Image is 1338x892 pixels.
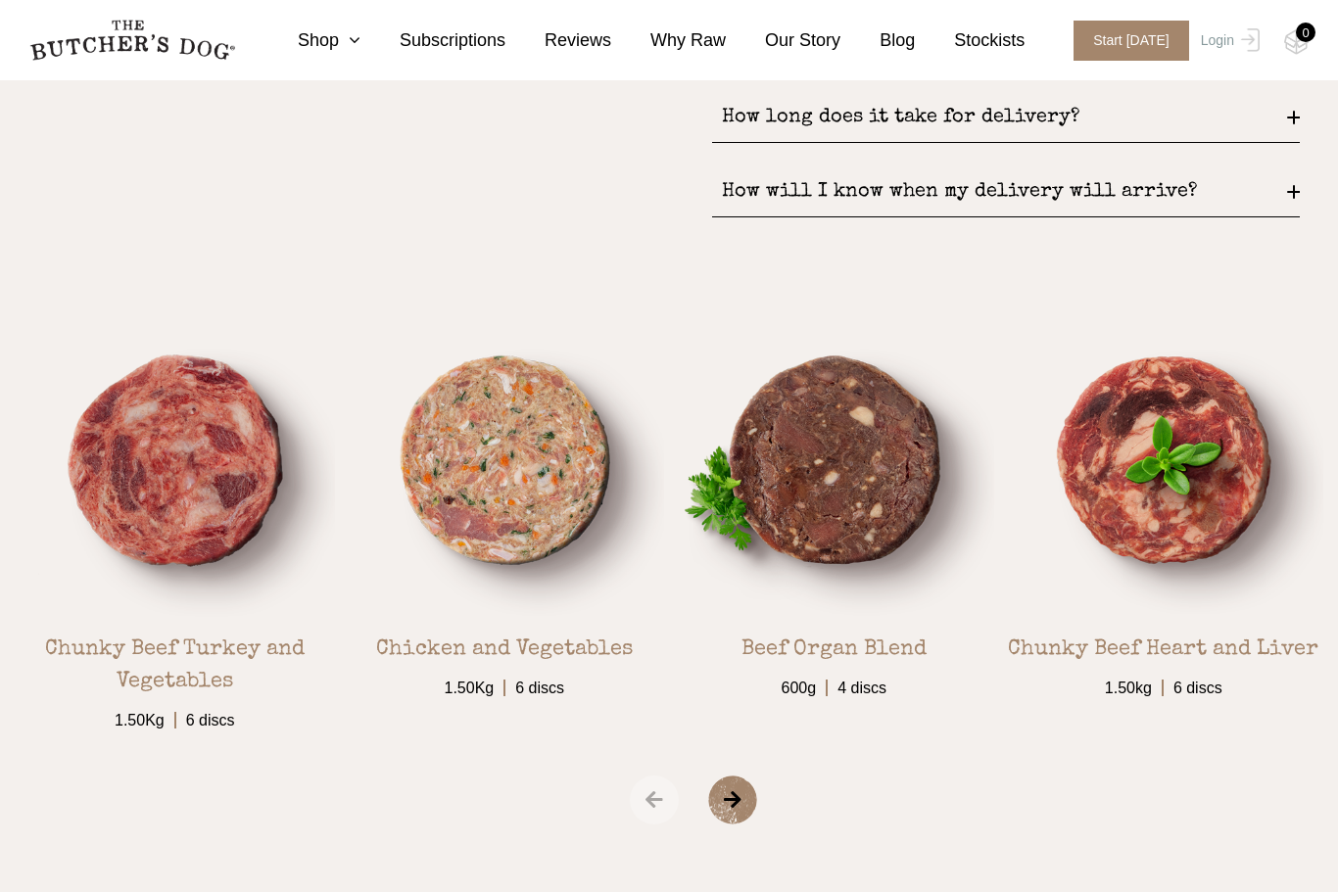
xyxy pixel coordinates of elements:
a: Reviews [505,27,611,54]
div: Chunky Beef Heart and Liver [1008,620,1318,667]
a: Login [1196,21,1260,61]
a: Blog [840,27,915,54]
span: 600g [772,667,827,700]
span: 6 discs [174,699,245,732]
div: Beef Organ Blend [741,620,927,667]
div: Chunky Beef Turkey and Vegetables [15,620,335,699]
span: Next [708,775,806,824]
a: Stockists [915,27,1025,54]
span: 1.50Kg [434,667,503,700]
img: TBD_Chunky-Beef-and-Turkey-1.png [15,301,335,621]
span: 1.50kg [1095,667,1162,700]
img: TBD_Organ-Meat-1.png [674,301,994,621]
span: 1.50Kg [105,699,174,732]
span: Previous [630,775,679,824]
div: 0 [1296,23,1315,42]
img: TBD_Chunky-Beef-Heart-Liver-1.png [1004,301,1324,621]
img: TBD_Cart-Empty.png [1284,29,1309,55]
span: 4 discs [826,667,896,700]
a: Shop [259,27,360,54]
a: Start [DATE] [1054,21,1196,61]
div: How long does it take for delivery? [712,93,1300,143]
span: Start [DATE] [1074,21,1189,61]
a: Why Raw [611,27,726,54]
img: TBD_Chicken-and-Veg-1.png [345,301,665,621]
a: Subscriptions [360,27,505,54]
div: Chicken and Vegetables [376,620,633,667]
span: 6 discs [503,667,574,700]
div: How will I know when my delivery will arrive? [712,167,1300,217]
span: 6 discs [1162,667,1232,700]
a: Our Story [726,27,840,54]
